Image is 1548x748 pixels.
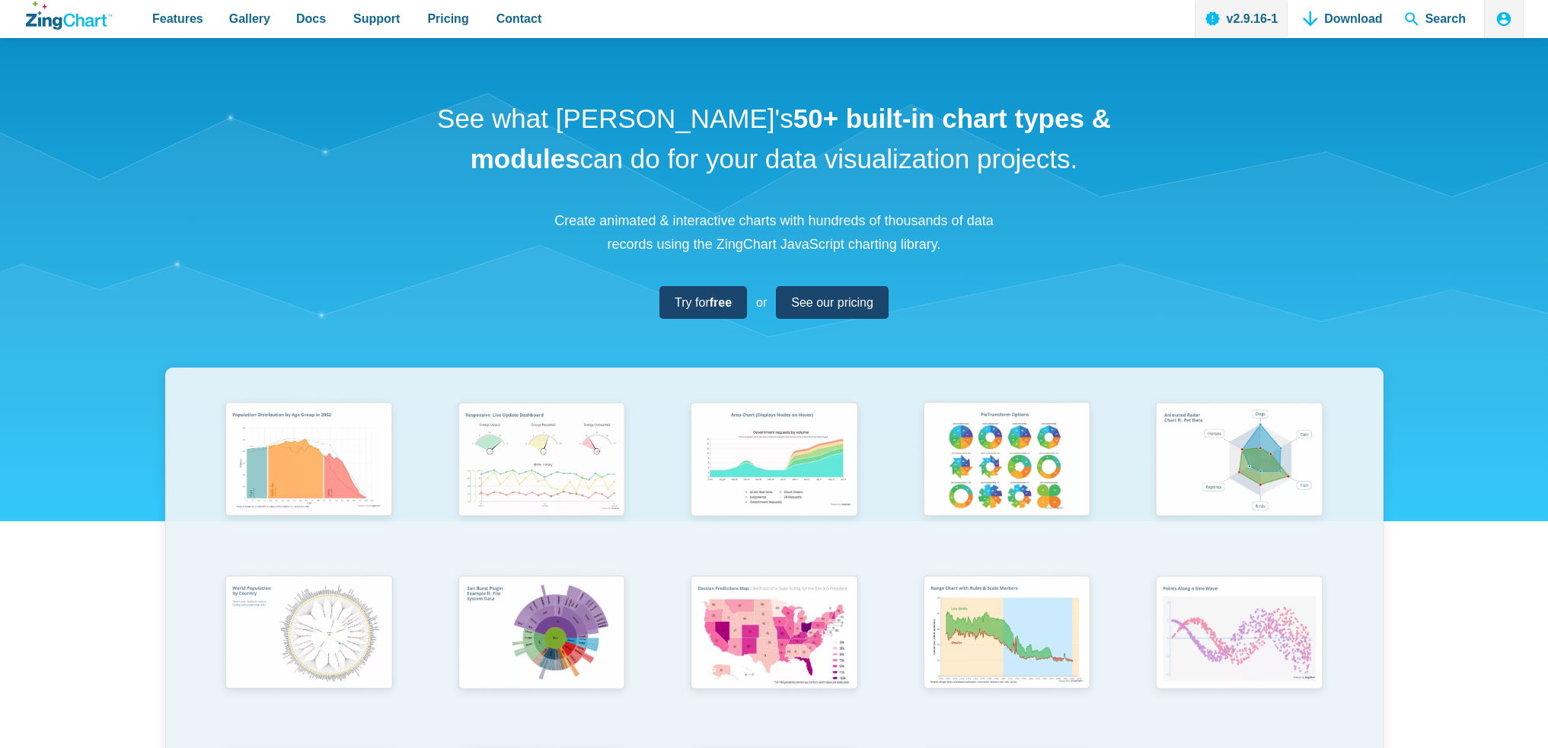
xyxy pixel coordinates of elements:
a: Responsive Live Update Dashboard [425,395,658,568]
img: Range Chart with Rultes & Scale Markers [914,568,1100,702]
a: See our pricing [776,286,889,319]
img: Animated Radar Chart ft. Pet Data [1146,395,1332,527]
strong: 50+ built-in chart types & modules [471,103,1111,173]
img: Responsive Live Update Dashboard [448,395,634,527]
a: Animated Radar Chart ft. Pet Data [1123,395,1356,568]
img: World Population by Country [215,568,401,702]
span: Pricing [427,8,468,29]
img: Area Chart (Displays Nodes on Hover) [681,395,867,527]
a: Election Predictions Map [658,568,891,741]
span: Contact [496,8,542,29]
a: Try forfree [659,286,747,319]
a: Area Chart (Displays Nodes on Hover) [658,395,891,568]
a: Pie Transform Options [890,395,1123,568]
a: World Population by Country [193,568,426,741]
a: Population Distribution by Age Group in 2052 [193,395,426,568]
span: Support [353,8,400,29]
img: Points Along a Sine Wave [1146,568,1332,701]
strong: free [710,296,732,309]
span: Gallery [229,8,270,29]
img: Election Predictions Map [681,568,867,701]
a: Points Along a Sine Wave [1123,568,1356,741]
img: Pie Transform Options [914,395,1100,527]
p: Create animated & interactive charts with hundreds of thousands of data records using the ZingCha... [546,209,1003,256]
img: Sun Burst Plugin Example ft. File System Data [448,568,634,701]
span: Docs [296,8,326,29]
h1: See what [PERSON_NAME]'s can do for your data visualization projects. [432,99,1117,179]
a: Sun Burst Plugin Example ft. File System Data [425,568,658,741]
span: Features [152,8,203,29]
img: Population Distribution by Age Group in 2052 [215,395,401,527]
span: Try for [675,292,732,313]
span: See our pricing [791,292,873,313]
span: or [756,292,767,313]
a: ZingChart Logo. Click to return to the homepage [26,2,112,30]
a: Range Chart with Rultes & Scale Markers [890,568,1123,741]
